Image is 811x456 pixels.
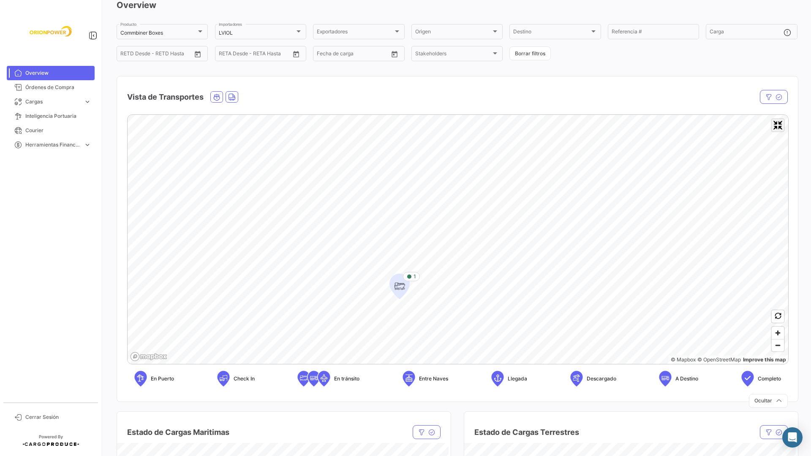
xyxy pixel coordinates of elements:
[508,375,527,383] span: Llegada
[671,356,696,363] a: Mapbox
[219,30,233,36] mat-select-trigger: LVIOL
[317,30,393,36] span: Exportadores
[120,52,136,58] input: Desde
[25,141,80,149] span: Herramientas Financieras
[7,123,95,138] a: Courier
[414,273,416,280] span: 1
[25,112,91,120] span: Inteligencia Portuaria
[84,98,91,106] span: expand_more
[7,80,95,95] a: Órdenes de Compra
[513,30,589,36] span: Destino
[25,413,91,421] span: Cerrar Sesión
[130,352,167,361] a: Mapbox logo
[388,48,401,60] button: Open calendar
[772,327,784,339] button: Zoom in
[758,375,781,383] span: Completo
[474,426,579,438] h4: Estado de Cargas Terrestres
[317,52,332,58] input: Desde
[7,66,95,80] a: Overview
[415,30,491,36] span: Origen
[743,356,786,363] a: Map feedback
[127,426,229,438] h4: Estado de Cargas Maritimas
[211,92,223,102] button: Ocean
[240,52,274,58] input: Hasta
[191,48,204,60] button: Open calendar
[290,48,302,60] button: Open calendar
[30,10,72,52] img: f26a05d0-2fea-4301-a0f6-b8409df5d1eb.jpeg
[749,394,788,408] button: Ocultar
[219,52,234,58] input: Desde
[772,339,784,351] button: Zoom out
[587,375,616,383] span: Descargado
[151,375,174,383] span: En Puerto
[25,127,91,134] span: Courier
[7,109,95,123] a: Inteligencia Portuaria
[338,52,372,58] input: Hasta
[509,46,551,60] button: Borrar filtros
[334,375,359,383] span: En tránsito
[772,119,784,131] button: Exit fullscreen
[419,375,448,383] span: Entre Naves
[84,141,91,149] span: expand_more
[25,69,91,77] span: Overview
[415,52,491,58] span: Stakeholders
[675,375,698,383] span: A Destino
[226,92,238,102] button: Land
[120,30,163,36] mat-select-trigger: Commbiner Boxes
[127,91,204,103] h4: Vista de Transportes
[25,84,91,91] span: Órdenes de Compra
[389,274,410,299] div: Map marker
[25,98,80,106] span: Cargas
[234,375,255,383] span: Check In
[697,356,741,363] a: OpenStreetMap
[142,52,175,58] input: Hasta
[782,427,803,448] div: Abrir Intercom Messenger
